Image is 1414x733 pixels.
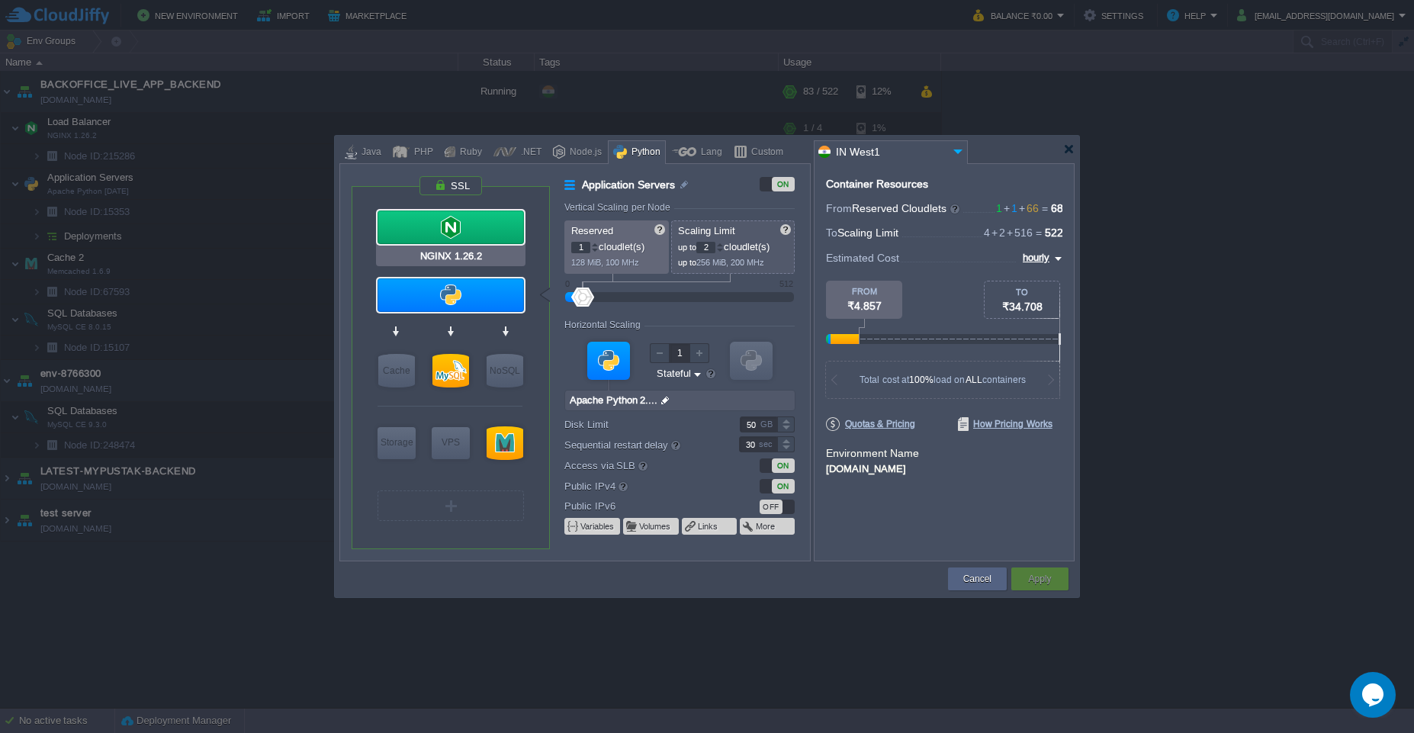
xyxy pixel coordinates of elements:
div: Lang [696,141,722,164]
label: Disk Limit [564,416,719,432]
div: Python [627,141,660,164]
div: TO [985,288,1059,297]
button: Volumes [639,520,672,532]
div: FROM [826,287,902,296]
span: 522 [1045,227,1063,239]
span: Reserved [571,225,613,236]
div: SQL Databases [432,354,469,387]
label: Environment Name [826,447,919,459]
span: 256 MiB, 200 MHz [696,258,764,267]
span: + [1017,202,1027,214]
div: 0 [565,279,570,288]
span: 1 [1002,202,1017,214]
span: Estimated Cost [826,249,899,266]
div: Ruby [455,141,482,164]
div: Container Resources [826,178,928,190]
div: VPS [432,427,470,458]
span: 1 [996,202,1002,214]
span: ₹4.857 [847,300,882,312]
p: cloudlet(s) [571,237,664,253]
label: Sequential restart delay [564,436,719,453]
div: Create New Layer [378,490,524,521]
span: Quotas & Pricing [826,417,915,431]
span: Reserved Cloudlets [852,202,961,214]
div: Storage Containers [378,427,416,459]
span: + [1002,202,1011,214]
span: 2 [990,227,1005,239]
span: up to [678,258,696,267]
div: Cache 2 [487,426,523,460]
span: From [826,202,852,214]
p: cloudlet(s) [678,237,789,253]
span: up to [678,243,696,252]
span: ₹34.708 [1002,301,1043,313]
span: = [1039,202,1051,214]
iframe: chat widget [1350,672,1399,718]
div: Cache [378,354,415,387]
button: Variables [580,520,615,532]
label: Public IPv6 [564,498,719,514]
div: GB [760,417,776,432]
div: Application Servers [378,278,524,312]
div: 512 [779,279,793,288]
button: Cancel [963,571,991,587]
div: .NET [516,141,541,164]
div: sec [759,437,776,452]
div: [DOMAIN_NAME] [826,461,1062,474]
div: ON [772,177,795,191]
div: Elastic VPS [432,427,470,459]
div: ON [772,479,795,493]
div: Storage [378,427,416,458]
button: Apply [1028,571,1051,587]
span: Scaling Limit [678,225,735,236]
span: To [826,227,837,239]
span: 68 [1051,202,1063,214]
label: Public IPv4 [564,477,719,494]
span: 4 [984,227,990,239]
button: Links [698,520,719,532]
span: = [1033,227,1045,239]
span: How Pricing Works [958,417,1052,431]
span: + [990,227,999,239]
div: Horizontal Scaling [564,320,644,330]
div: NoSQL [487,354,523,387]
div: PHP [410,141,433,164]
div: ON [772,458,795,473]
span: Scaling Limit [837,227,898,239]
span: 66 [1017,202,1039,214]
div: Load Balancer [378,211,524,244]
span: 128 MiB, 100 MHz [571,258,639,267]
div: Node.js [565,141,602,164]
div: Java [357,141,381,164]
span: + [1005,227,1014,239]
div: Custom [747,141,783,164]
label: Access via SLB [564,457,719,474]
span: 516 [1005,227,1033,239]
button: More [756,520,776,532]
div: NoSQL Databases [487,354,523,387]
div: Vertical Scaling per Node [564,202,674,213]
div: OFF [760,500,783,514]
